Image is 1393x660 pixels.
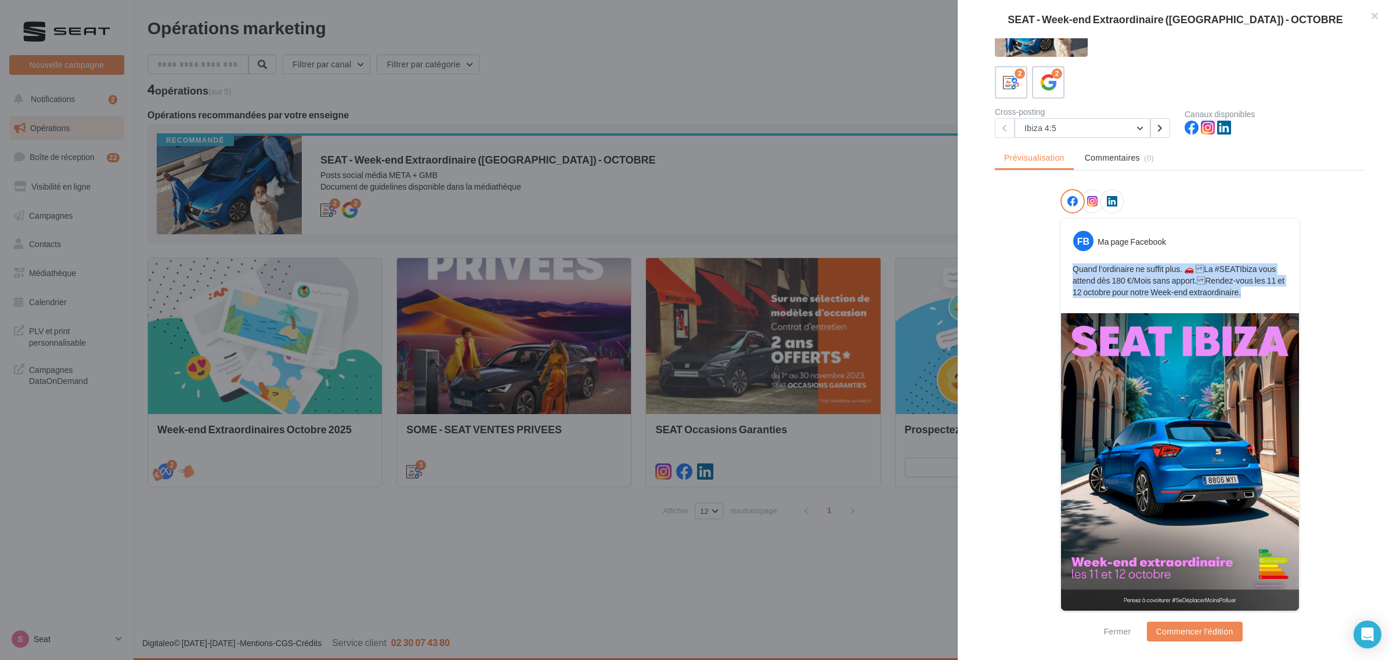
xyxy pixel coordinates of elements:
button: Ibiza 4:5 [1015,118,1150,138]
div: Ma page Facebook [1098,236,1166,248]
div: FB [1073,231,1094,251]
div: La prévisualisation est non-contractuelle [1060,611,1300,626]
div: 2 [1015,68,1025,79]
div: Canaux disponibles [1185,110,1365,118]
button: Fermer [1099,625,1135,639]
p: Quand l’ordinaire ne suffit plus. 🚗 La #SEATIbiza vous attend dès 180 €/Mois sans apport. Rendez-... [1073,263,1287,298]
div: Cross-posting [995,108,1175,116]
button: Commencer l'édition [1147,622,1243,641]
div: SEAT - Week-end Extraordinaire ([GEOGRAPHIC_DATA]) - OCTOBRE [976,14,1374,24]
div: Open Intercom Messenger [1354,621,1381,648]
div: 2 [1052,68,1062,79]
span: Commentaires [1085,152,1140,164]
span: (0) [1144,153,1154,162]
